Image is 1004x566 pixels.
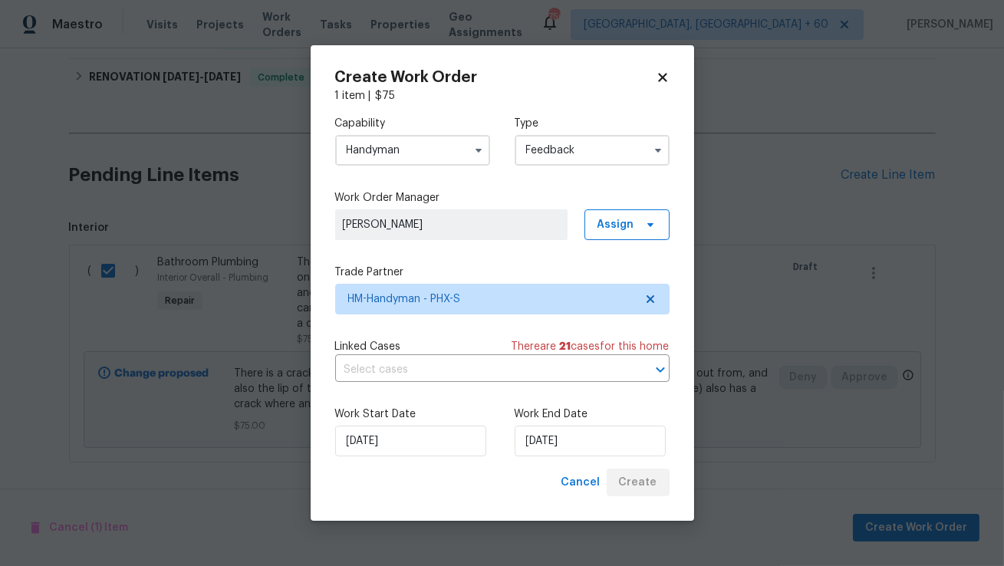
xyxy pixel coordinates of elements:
button: Cancel [555,469,607,497]
input: Select... [515,135,670,166]
span: HM-Handyman - PHX-S [348,291,634,307]
span: $ 75 [376,90,396,101]
button: Open [650,359,671,380]
label: Capability [335,116,490,131]
h2: Create Work Order [335,70,656,85]
label: Trade Partner [335,265,670,280]
span: 21 [560,341,571,352]
span: There are case s for this home [512,339,670,354]
div: 1 item | [335,88,670,104]
input: Select... [335,135,490,166]
input: M/D/YYYY [515,426,666,456]
label: Work End Date [515,406,670,422]
span: Linked Cases [335,339,401,354]
label: Work Start Date [335,406,490,422]
span: [PERSON_NAME] [343,217,560,232]
button: Show options [469,141,488,160]
label: Type [515,116,670,131]
input: Select cases [335,358,627,382]
span: Cancel [561,473,601,492]
label: Work Order Manager [335,190,670,206]
button: Show options [649,141,667,160]
span: Assign [597,217,634,232]
input: M/D/YYYY [335,426,486,456]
